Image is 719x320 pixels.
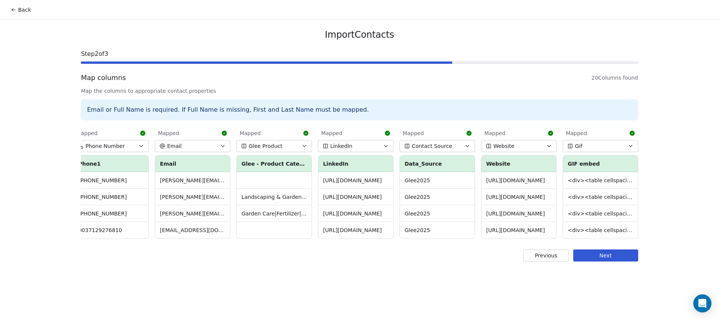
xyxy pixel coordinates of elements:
[318,222,393,238] td: [URL][DOMAIN_NAME]
[412,142,452,150] span: Contact Source
[481,155,556,172] th: Website
[6,3,35,17] button: Back
[318,205,393,222] td: [URL][DOMAIN_NAME]
[237,205,312,222] td: Garden Care|Fertilizer|Pet Products|Pet Health|Landscaping & Garden Decoration|Play Structures|Ou...
[400,222,475,238] td: Glee2025
[563,189,638,205] td: <div><table cellspacing="0"><tr><td><a href="[URL][DOMAIN_NAME]"><img style="max-width:300px; mar...
[158,129,179,137] span: Mapped
[400,205,475,222] td: Glee2025
[563,222,638,238] td: <div><table cellspacing="0"><tr><td><a href="[URL][DOMAIN_NAME]"><img style="max-width:300px; mar...
[493,142,514,150] span: Website
[400,172,475,189] td: Glee2025
[155,205,230,222] td: [PERSON_NAME][EMAIL_ADDRESS][DOMAIN_NAME]
[481,189,556,205] td: [URL][DOMAIN_NAME]
[318,155,393,172] th: LinkedIn
[563,205,638,222] td: <div><table cellspacing="0"><tr><td><a href="[URL][DOMAIN_NAME]"><img style="max-width:300px; mar...
[481,172,556,189] td: [URL][DOMAIN_NAME]
[403,129,424,137] span: Mapped
[81,87,638,95] span: Map the columns to appropriate contact properties
[575,142,582,150] span: Gif
[74,205,148,222] td: [PHONE_NUMBER]
[484,129,505,137] span: Mapped
[167,142,182,150] span: Email
[330,142,352,150] span: LinkedIn
[239,129,261,137] span: Mapped
[318,189,393,205] td: [URL][DOMAIN_NAME]
[76,129,97,137] span: Mapped
[155,189,230,205] td: [PERSON_NAME][EMAIL_ADDRESS][PERSON_NAME][DOMAIN_NAME]
[81,49,638,58] span: Step 2 of 3
[563,155,638,172] th: GIF embed
[155,222,230,238] td: [EMAIL_ADDRESS][DOMAIN_NAME]
[74,172,148,189] td: [PHONE_NUMBER]
[325,29,394,40] span: Import Contacts
[85,142,125,150] span: Phone Number
[481,222,556,238] td: [URL][DOMAIN_NAME]
[481,205,556,222] td: [URL][DOMAIN_NAME]
[400,155,475,172] th: Data_Source
[237,189,312,205] td: Landscaping & Garden Decoration|Water Features|Garden Decoration|Decorative Pots and Planters
[321,129,342,137] span: Mapped
[74,189,148,205] td: [PHONE_NUMBER]
[693,294,711,312] div: Open Intercom Messenger
[591,74,638,82] span: 20 Columns found
[81,73,126,83] span: Map columns
[155,155,230,172] th: Email
[74,155,148,172] th: Phone1
[573,249,638,262] button: Next
[523,249,568,262] button: Previous
[566,129,587,137] span: Mapped
[74,222,148,238] td: 0037129276810
[237,155,312,172] th: Glee - Product Categories 2024
[318,172,393,189] td: [URL][DOMAIN_NAME]
[155,172,230,189] td: [PERSON_NAME][EMAIL_ADDRESS][DOMAIN_NAME]
[248,142,282,150] span: Glee Product
[563,172,638,189] td: <div><table cellspacing="0"><tr><td><a href="[URL][DOMAIN_NAME]"><img style="max-width:300px; mar...
[81,99,638,120] div: Email or Full Name is required. If Full Name is missing, First and Last Name must be mapped.
[400,189,475,205] td: Glee2025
